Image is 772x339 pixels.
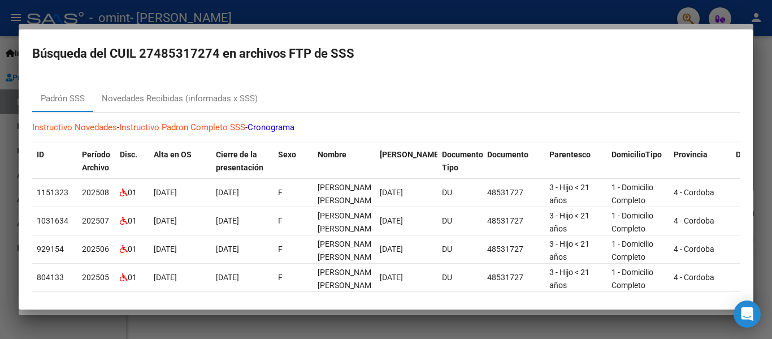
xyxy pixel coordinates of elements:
span: 1 - Domicilio Completo [611,296,653,318]
span: 3 - Hijo < 21 años [549,239,589,261]
div: Open Intercom Messenger [734,301,761,328]
span: DomicilioTipo [611,150,662,159]
span: [DATE] [154,216,177,225]
span: MOLINA MARIA EMILIA [318,239,378,261]
span: 4 - Cordoba [674,216,714,225]
span: Cierre de la presentación [216,150,263,172]
datatable-header-cell: Parentesco [545,143,607,180]
span: Sexo [278,150,296,159]
span: [DATE] [380,188,403,197]
h2: Búsqueda del CUIL 27485317274 en archivos FTP de SSS [32,43,740,65]
span: [DATE] [380,216,403,225]
div: 48531727 [487,271,540,284]
span: MOLINA MARIA EMILIA [318,183,378,205]
span: 1151323 [37,188,68,197]
span: 202506 [82,244,109,254]
span: MOLINA MARIA EMILIA [318,211,378,233]
span: 1031634 [37,216,68,225]
span: 202508 [82,188,109,197]
span: Parentesco [549,150,591,159]
span: [DATE] [216,244,239,254]
div: 01 [120,243,145,256]
span: 202505 [82,273,109,282]
div: 48531727 [487,186,540,199]
span: F [278,216,283,225]
datatable-header-cell: DomicilioTipo [607,143,669,180]
span: Nombre [318,150,346,159]
datatable-header-cell: Nombre [313,143,375,180]
span: MOLINA MARIA EMILIA [318,268,378,290]
span: F [278,188,283,197]
span: [DATE] [154,188,177,197]
span: 202507 [82,216,109,225]
span: F [278,244,283,254]
span: 1 - Domicilio Completo [611,239,653,261]
span: Documento [487,150,528,159]
span: [DATE] [154,273,177,282]
div: DU [442,214,478,228]
datatable-header-cell: Documento [483,143,545,180]
datatable-header-cell: Disc. [115,143,149,180]
span: Disc. [120,150,137,159]
span: [DATE] [380,273,403,282]
datatable-header-cell: Período Archivo [77,143,115,180]
datatable-header-cell: Sexo [274,143,313,180]
span: F [278,273,283,282]
div: 01 [120,214,145,228]
div: Padrón SSS [41,92,85,105]
datatable-header-cell: ID [32,143,77,180]
span: 929154 [37,244,64,254]
p: - - [32,121,740,134]
span: 4 - Cordoba [674,273,714,282]
span: Período Archivo [82,150,110,172]
span: 1 - Domicilio Completo [611,211,653,233]
span: ID [37,150,44,159]
datatable-header-cell: Fecha Nac. [375,143,437,180]
span: 4 - Cordoba [674,188,714,197]
datatable-header-cell: Cierre de la presentación [211,143,274,180]
span: [DATE] [154,244,177,254]
datatable-header-cell: Documento Tipo [437,143,483,180]
span: 4 - Cordoba [674,244,714,254]
span: 3 - Hijo < 21 años [549,268,589,290]
span: 3 - Hijo < 21 años [549,183,589,205]
span: [DATE] [216,273,239,282]
div: 01 [120,186,145,199]
span: MOLINA MARIA EMILIA [318,296,378,318]
a: Instructivo Padron Completo SSS [119,122,245,132]
span: [DATE] [216,216,239,225]
span: Documento Tipo [442,150,483,172]
div: 48531727 [487,243,540,256]
div: DU [442,271,478,284]
datatable-header-cell: Provincia [669,143,731,180]
div: DU [442,186,478,199]
span: 3 - Hijo < 21 años [549,296,589,318]
a: Instructivo Novedades [32,122,117,132]
div: Novedades Recibidas (informadas x SSS) [102,92,258,105]
span: 804133 [37,273,64,282]
span: [DATE] [216,188,239,197]
span: [PERSON_NAME]. [380,150,443,159]
datatable-header-cell: Alta en OS [149,143,211,180]
div: 48531727 [487,214,540,228]
span: 3 - Hijo < 21 años [549,211,589,233]
div: DU [442,243,478,256]
div: 01 [120,271,145,284]
span: Provincia [674,150,708,159]
span: 1 - Domicilio Completo [611,268,653,290]
span: 1 - Domicilio Completo [611,183,653,205]
a: Cronograma [248,122,294,132]
span: [DATE] [380,244,403,254]
span: Alta en OS [154,150,192,159]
